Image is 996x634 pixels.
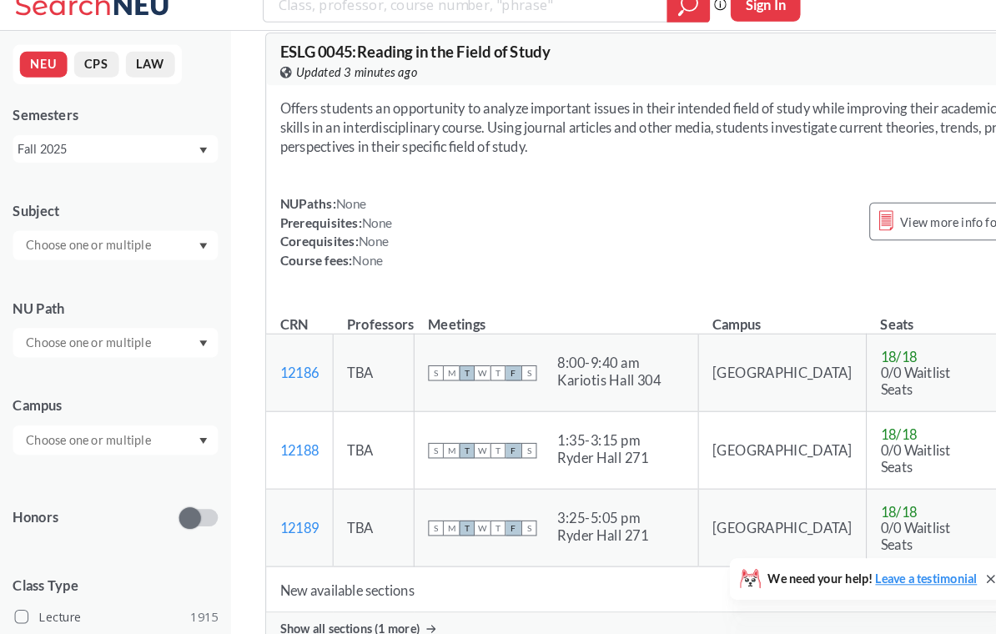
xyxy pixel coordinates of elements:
div: Campus [13,404,211,422]
input: Choose one or multiple [17,248,157,268]
span: F [490,449,505,464]
span: 0/0 Waitlist Seats [853,448,920,480]
td: New available sections [258,569,966,613]
span: S [415,449,430,464]
a: Leave a testimonial [848,573,946,587]
div: Fall 2025 [17,155,191,174]
span: 18 / 18 [853,432,888,448]
svg: Dropdown arrow [193,350,201,356]
div: Fall 2025Dropdown arrow [13,151,211,178]
span: We need your help! [743,575,946,586]
span: T [445,374,460,389]
input: Class, professor, course number, "phrase" [268,11,634,39]
input: Choose one or multiple [17,342,157,362]
span: ESLG 0045 : Reading in the Field of Study [271,61,533,79]
span: W [460,374,475,389]
th: Professors [323,308,401,344]
div: Dropdown arrow [13,338,211,366]
svg: Dropdown arrow [193,255,201,262]
div: CRN [271,325,299,343]
td: [GEOGRAPHIC_DATA] [677,419,839,494]
span: 18 / 18 [853,357,888,373]
div: magnifying glass [646,8,687,42]
span: None [341,264,371,279]
span: 18 / 18 [853,507,888,523]
span: T [475,524,490,539]
span: 0/0 Waitlist Seats [853,373,920,405]
svg: magnifying glass [656,13,677,37]
svg: Dropdown arrow [193,163,201,169]
div: NU Path [13,309,211,328]
label: Lecture [14,606,211,628]
th: Meetings [401,308,677,344]
div: Kariotis Hall 304 [540,380,640,396]
button: LAW [122,70,169,95]
span: M [430,449,445,464]
span: None [325,209,355,224]
span: T [445,524,460,539]
a: 12188 [271,448,309,464]
div: Ryder Hall 271 [540,455,628,471]
th: Seats [839,308,966,344]
span: None [350,228,380,243]
span: M [430,374,445,389]
span: T [475,449,490,464]
span: T [475,374,490,389]
a: 12189 [271,523,309,539]
span: S [415,374,430,389]
span: 0/0 Waitlist Seats [853,523,920,555]
button: NEU [19,70,65,95]
div: NUPaths: Prerequisites: Corequisites: Course fees: [271,208,380,281]
td: [GEOGRAPHIC_DATA] [677,494,839,569]
a: 12186 [271,373,309,389]
div: 1:35 - 3:15 pm [540,438,628,455]
span: Class Type [13,578,211,596]
span: F [490,374,505,389]
svg: Dropdown arrow [193,444,201,450]
div: Dropdown arrow [13,432,211,460]
span: F [490,524,505,539]
td: TBA [323,494,401,569]
span: None [347,246,377,261]
div: 8:00 - 9:40 am [540,363,640,380]
td: [GEOGRAPHIC_DATA] [677,344,839,419]
span: Updated 3 minutes ago [287,81,405,99]
span: S [415,524,430,539]
div: Semesters [13,123,211,141]
span: S [505,524,520,539]
span: S [505,449,520,464]
span: W [460,524,475,539]
p: Honors [13,511,57,531]
span: M [430,524,445,539]
span: W [460,449,475,464]
div: Dropdown arrow [13,244,211,272]
td: TBA [323,419,401,494]
button: CPS [72,70,115,95]
th: Campus [677,308,839,344]
input: Choose one or multiple [17,436,157,456]
div: Subject [13,215,211,234]
td: TBA [323,344,401,419]
div: 3:25 - 5:05 pm [540,513,628,530]
span: T [445,449,460,464]
button: Sign In [707,9,775,41]
span: S [505,374,520,389]
div: Ryder Hall 271 [540,530,628,546]
span: 1915 [184,608,211,626]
